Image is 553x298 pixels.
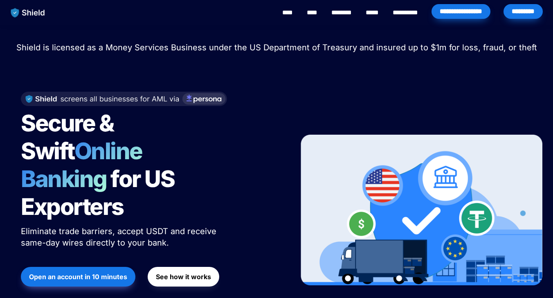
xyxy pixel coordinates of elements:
button: Open an account in 10 minutes [21,267,135,287]
span: Eliminate trade barriers, accept USDT and receive same-day wires directly to your bank. [21,226,219,248]
strong: See how it works [156,273,211,281]
a: Open an account in 10 minutes [21,263,135,291]
span: for US Exporters [21,165,178,221]
span: Shield is licensed as a Money Services Business under the US Department of Treasury and insured u... [16,43,537,52]
strong: Open an account in 10 minutes [29,273,127,281]
a: See how it works [148,263,219,291]
span: Secure & Swift [21,109,117,165]
span: Online Banking [21,137,151,193]
img: website logo [7,4,49,21]
button: See how it works [148,267,219,287]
